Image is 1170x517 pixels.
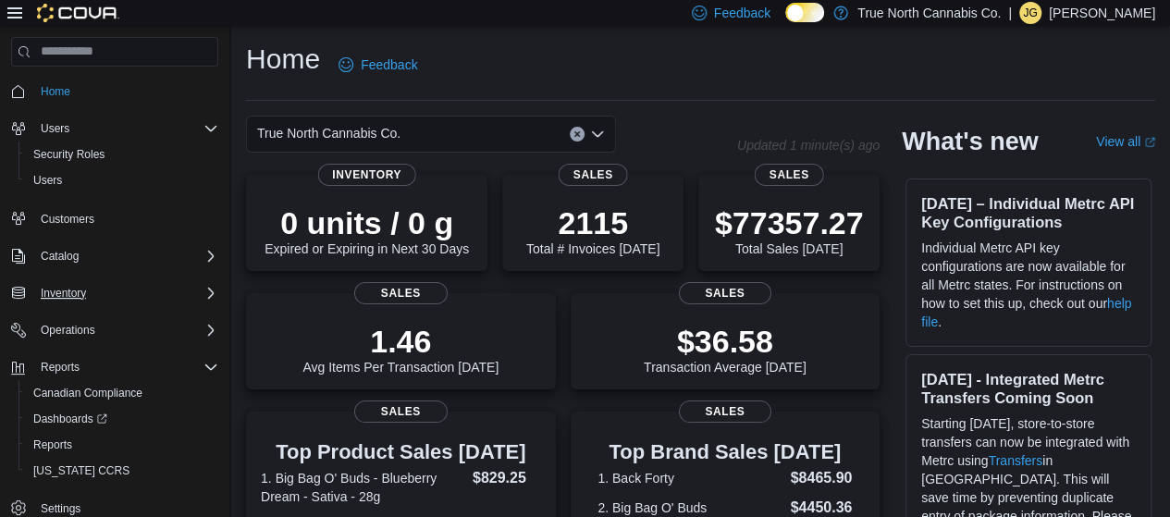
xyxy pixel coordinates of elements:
[33,80,78,103] a: Home
[921,194,1136,231] h3: [DATE] – Individual Metrc API Key Configurations
[41,121,69,136] span: Users
[755,164,824,186] span: Sales
[37,4,119,22] img: Cova
[354,282,447,304] span: Sales
[33,386,142,400] span: Canadian Compliance
[33,245,86,267] button: Catalog
[1008,2,1012,24] p: |
[361,55,417,74] span: Feedback
[41,501,80,516] span: Settings
[26,434,218,456] span: Reports
[4,354,226,380] button: Reports
[26,460,137,482] a: [US_STATE] CCRS
[597,499,782,517] dt: 2. Big Bag O' Buds
[679,282,771,304] span: Sales
[18,380,226,406] button: Canadian Compliance
[41,212,94,227] span: Customers
[679,400,771,423] span: Sales
[1144,137,1155,148] svg: External link
[33,173,62,188] span: Users
[26,434,80,456] a: Reports
[41,360,80,375] span: Reports
[302,323,499,375] div: Avg Items Per Transaction [DATE]
[18,458,226,484] button: [US_STATE] CCRS
[715,204,864,241] p: $77357.27
[33,463,129,478] span: [US_STATE] CCRS
[902,127,1038,156] h2: What's new
[33,282,218,304] span: Inventory
[4,204,226,231] button: Customers
[26,408,218,430] span: Dashboards
[26,382,150,404] a: Canadian Compliance
[41,323,95,338] span: Operations
[261,469,465,506] dt: 1. Big Bag O' Buds - Blueberry Dream - Sativa - 28g
[4,243,226,269] button: Catalog
[857,2,1001,24] p: True North Cannabis Co.
[26,408,115,430] a: Dashboards
[33,319,103,341] button: Operations
[354,400,447,423] span: Sales
[526,204,659,241] p: 2115
[785,22,786,23] span: Dark Mode
[570,127,585,142] button: Clear input
[33,117,77,140] button: Users
[265,204,469,256] div: Expired or Expiring in Next 30 Days
[737,138,880,153] p: Updated 1 minute(s) ago
[597,441,852,463] h3: Top Brand Sales [DATE]
[26,169,69,191] a: Users
[26,382,218,404] span: Canadian Compliance
[26,143,218,166] span: Security Roles
[33,437,72,452] span: Reports
[26,460,218,482] span: Washington CCRS
[1096,134,1155,149] a: View allExternal link
[26,143,112,166] a: Security Roles
[26,169,218,191] span: Users
[246,41,320,78] h1: Home
[715,204,864,256] div: Total Sales [DATE]
[33,412,107,426] span: Dashboards
[1049,2,1155,24] p: [PERSON_NAME]
[785,3,824,22] input: Dark Mode
[33,245,218,267] span: Catalog
[4,116,226,142] button: Users
[590,127,605,142] button: Open list of options
[921,370,1136,407] h3: [DATE] - Integrated Metrc Transfers Coming Soon
[33,117,218,140] span: Users
[559,164,628,186] span: Sales
[41,286,86,301] span: Inventory
[331,46,425,83] a: Feedback
[526,204,659,256] div: Total # Invoices [DATE]
[33,356,218,378] span: Reports
[265,204,469,241] p: 0 units / 0 g
[473,467,541,489] dd: $829.25
[4,78,226,105] button: Home
[4,280,226,306] button: Inventory
[1019,2,1041,24] div: Jessica Gallant
[988,453,1042,468] a: Transfers
[33,147,105,162] span: Security Roles
[4,317,226,343] button: Operations
[33,80,218,103] span: Home
[317,164,416,186] span: Inventory
[18,406,226,432] a: Dashboards
[18,142,226,167] button: Security Roles
[257,122,400,144] span: True North Cannabis Co.
[714,4,770,22] span: Feedback
[41,84,70,99] span: Home
[41,249,79,264] span: Catalog
[302,323,499,360] p: 1.46
[18,167,226,193] button: Users
[33,282,93,304] button: Inventory
[597,469,782,487] dt: 1. Back Forty
[33,208,102,230] a: Customers
[33,356,87,378] button: Reports
[790,467,852,489] dd: $8465.90
[261,441,541,463] h3: Top Product Sales [DATE]
[33,206,218,229] span: Customers
[18,432,226,458] button: Reports
[921,239,1136,331] p: Individual Metrc API key configurations are now available for all Metrc states. For instructions ...
[33,319,218,341] span: Operations
[1023,2,1037,24] span: JG
[644,323,807,375] div: Transaction Average [DATE]
[921,296,1131,329] a: help file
